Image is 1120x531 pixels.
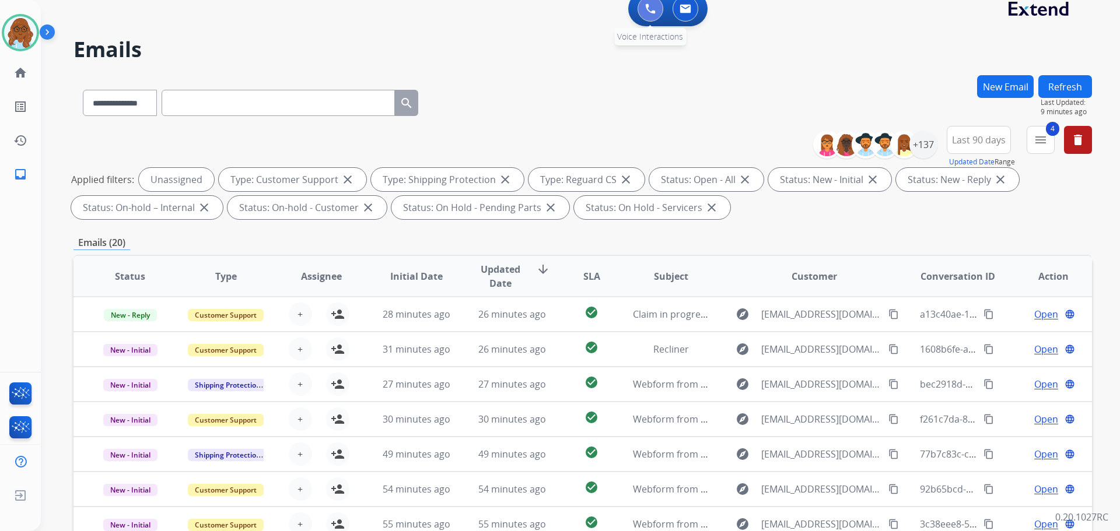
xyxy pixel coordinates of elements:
[984,484,994,494] mat-icon: content_copy
[584,515,598,529] mat-icon: check_circle
[920,518,1099,530] span: 3c38eee8-5c5c-4493-9ddc-41b7c75090d6
[383,483,450,495] span: 54 minutes ago
[888,519,899,529] mat-icon: content_copy
[1034,133,1048,147] mat-icon: menu
[736,377,750,391] mat-icon: explore
[738,173,752,187] mat-icon: close
[331,342,345,356] mat-icon: person_add
[921,269,995,283] span: Conversation ID
[331,307,345,321] mat-icon: person_add
[984,344,994,354] mat-icon: content_copy
[478,343,546,356] span: 26 minutes ago
[909,131,937,159] div: +137
[331,447,345,461] mat-icon: person_add
[1034,412,1058,426] span: Open
[289,303,312,326] button: +
[949,157,1015,167] span: Range
[761,447,881,461] span: [EMAIL_ADDRESS][DOMAIN_NAME]
[633,413,897,425] span: Webform from [EMAIL_ADDRESS][DOMAIN_NAME] on [DATE]
[584,445,598,459] mat-icon: check_circle
[736,412,750,426] mat-icon: explore
[649,168,764,191] div: Status: Open - All
[761,482,881,496] span: [EMAIL_ADDRESS][DOMAIN_NAME]
[761,307,881,321] span: [EMAIL_ADDRESS][DOMAIN_NAME]
[888,449,899,459] mat-icon: content_copy
[289,372,312,396] button: +
[297,307,303,321] span: +
[188,379,268,391] span: Shipping Protection
[761,377,881,391] span: [EMAIL_ADDRESS][DOMAIN_NAME]
[736,517,750,531] mat-icon: explore
[219,168,366,191] div: Type: Customer Support
[920,343,1097,356] span: 1608b6fe-aca6-4921-92dc-679c4e31b636
[896,168,1019,191] div: Status: New - Reply
[361,201,375,214] mat-icon: close
[1038,75,1092,98] button: Refresh
[400,96,414,110] mat-icon: search
[103,414,157,426] span: New - Initial
[383,343,450,356] span: 31 minutes ago
[1046,122,1059,136] span: 4
[103,484,157,496] span: New - Initial
[984,414,994,424] mat-icon: content_copy
[984,449,994,459] mat-icon: content_copy
[633,378,897,391] span: Webform from [EMAIL_ADDRESS][DOMAIN_NAME] on [DATE]
[984,309,994,319] mat-icon: content_copy
[478,378,546,391] span: 27 minutes ago
[947,126,1011,154] button: Last 90 days
[920,483,1096,495] span: 92b65bcd-85f7-4ab9-854a-fe62bab108fd
[383,308,450,321] span: 28 minutes ago
[297,517,303,531] span: +
[768,168,891,191] div: Status: New - Initial
[115,269,145,283] span: Status
[584,480,598,494] mat-icon: check_circle
[761,517,881,531] span: [EMAIL_ADDRESS][DOMAIN_NAME]
[984,379,994,389] mat-icon: content_copy
[888,484,899,494] mat-icon: content_copy
[197,201,211,214] mat-icon: close
[390,269,443,283] span: Initial Date
[653,343,689,356] span: Recliner
[331,517,345,531] mat-icon: person_add
[736,342,750,356] mat-icon: explore
[1065,449,1075,459] mat-icon: language
[536,262,550,276] mat-icon: arrow_downward
[736,482,750,496] mat-icon: explore
[1071,133,1085,147] mat-icon: delete
[331,412,345,426] mat-icon: person_add
[1034,342,1058,356] span: Open
[331,377,345,391] mat-icon: person_add
[584,340,598,354] mat-icon: check_circle
[654,269,688,283] span: Subject
[792,269,837,283] span: Customer
[103,379,157,391] span: New - Initial
[103,519,157,531] span: New - Initial
[478,413,546,425] span: 30 minutes ago
[888,414,899,424] mat-icon: content_copy
[736,447,750,461] mat-icon: explore
[71,173,134,187] p: Applied filters:
[331,482,345,496] mat-icon: person_add
[215,269,237,283] span: Type
[13,100,27,114] mat-icon: list_alt
[528,168,645,191] div: Type: Reguard CS
[297,342,303,356] span: +
[188,519,264,531] span: Customer Support
[633,448,897,460] span: Webform from [EMAIL_ADDRESS][DOMAIN_NAME] on [DATE]
[289,407,312,431] button: +
[139,168,214,191] div: Unassigned
[633,483,897,495] span: Webform from [EMAIL_ADDRESS][DOMAIN_NAME] on [DATE]
[289,442,312,466] button: +
[188,484,264,496] span: Customer Support
[13,167,27,181] mat-icon: inbox
[952,138,1006,142] span: Last 90 days
[297,482,303,496] span: +
[1041,98,1092,107] span: Last Updated:
[920,308,1098,321] span: a13c40ae-105c-4416-b4d0-d52daf834405
[1041,107,1092,117] span: 9 minutes ago
[383,448,450,460] span: 49 minutes ago
[619,173,633,187] mat-icon: close
[633,518,897,530] span: Webform from [EMAIL_ADDRESS][DOMAIN_NAME] on [DATE]
[498,173,512,187] mat-icon: close
[544,201,558,214] mat-icon: close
